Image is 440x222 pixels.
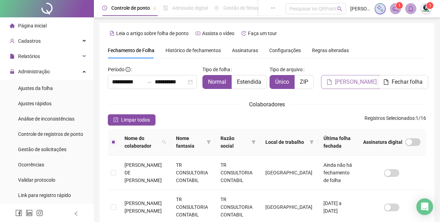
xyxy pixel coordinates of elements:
span: Link para registro rápido [18,192,71,198]
span: Relatórios [18,54,40,59]
span: sun [214,6,219,10]
span: search [162,140,166,144]
td: [GEOGRAPHIC_DATA] [260,156,318,190]
td: TR CONSULTORIA CONTABIL [170,156,215,190]
span: to [146,79,152,85]
span: Fechamento de Folha [108,48,154,53]
span: Razão social [221,134,249,150]
span: left [74,211,79,216]
span: check-square [113,117,118,122]
button: Fechar folha [378,75,428,89]
span: Configurações [269,48,301,53]
sup: 1 [396,2,403,9]
span: facebook [15,209,22,216]
sup: Atualize o seu contato no menu Meus Dados [426,2,433,9]
span: Regras alteradas [312,48,349,53]
span: home [10,23,15,28]
span: filter [207,140,211,144]
span: Controle de registros de ponto [18,131,83,137]
th: Última folha fechada [318,129,358,156]
span: Ocorrências [18,162,44,167]
span: user-add [10,39,15,43]
span: Admissão digital [172,5,208,11]
span: Fechar folha [392,78,423,86]
img: sparkle-icon.fc2bf0ac1784a2077858766a79e2daf3.svg [376,5,384,13]
span: [PERSON_NAME] [PERSON_NAME] [125,200,162,214]
span: Normal [208,79,226,85]
span: Página inicial [18,23,47,28]
td: TR CONSULTORIA CONTABIL [215,156,260,190]
span: Tipo de folha [202,66,230,73]
span: notification [392,6,399,12]
span: youtube [195,31,200,36]
span: filter [250,133,257,151]
span: filter [251,140,256,144]
span: linkedin [26,209,33,216]
span: ellipsis [271,6,275,10]
span: Assinatura digital [363,138,402,146]
span: instagram [36,209,43,216]
span: file [10,54,15,59]
span: Gestão de férias [223,5,258,11]
span: bell [408,6,414,12]
span: search [161,133,168,151]
button: Limpar todos [108,114,155,125]
span: Faça um tour [248,31,277,36]
span: clock-circle [102,6,107,10]
span: file [383,79,389,85]
span: : 1 / 16 [365,114,426,125]
span: [PERSON_NAME] [335,78,377,86]
span: Nome do colaborador [125,134,159,150]
span: file-done [163,6,168,10]
span: Gestão de solicitações [18,147,66,152]
span: Local de trabalho [265,138,307,146]
span: [PERSON_NAME] [350,5,370,13]
img: 69183 [421,3,431,14]
span: Nome fantasia [176,134,204,150]
span: Administração [18,69,50,74]
span: lock [10,69,15,74]
span: 1 [429,3,431,8]
span: Estendida [237,79,261,85]
span: Histórico de fechamentos [166,48,221,53]
span: Limpar todos [121,116,150,124]
span: filter [310,140,314,144]
span: search [337,6,342,11]
span: Período [108,67,125,72]
span: Controle de ponto [111,5,150,11]
span: filter [308,137,315,147]
span: Ajustes da folha [18,85,53,91]
span: Ainda não há fechamento de folha [323,162,352,183]
span: Validar protocolo [18,177,55,183]
span: Único [275,79,289,85]
span: filter [205,133,212,151]
span: Assista o vídeo [202,31,234,36]
span: file [327,79,332,85]
div: Open Intercom Messenger [416,198,433,215]
span: 1 [398,3,401,8]
span: pushpin [153,6,157,10]
span: Ajustes rápidos [18,101,51,106]
span: [PERSON_NAME] DE [PERSON_NAME] [125,162,162,183]
button: [PERSON_NAME] [321,75,382,89]
span: info-circle [126,67,130,72]
span: Análise de inconsistências [18,116,74,122]
span: history [241,31,246,36]
span: Colaboradores [249,101,285,108]
span: Assinaturas [232,48,258,53]
span: Registros Selecionados [365,115,415,121]
span: ZIP [300,79,308,85]
span: Leia o artigo sobre folha de ponto [116,31,189,36]
span: file-text [110,31,114,36]
span: Cadastros [18,38,41,44]
span: swap-right [146,79,152,85]
span: Tipo de arquivo [270,66,303,73]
